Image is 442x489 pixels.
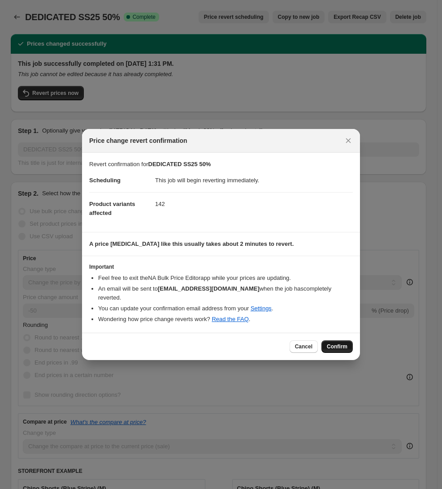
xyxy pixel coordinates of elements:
[89,177,121,184] span: Scheduling
[89,240,294,247] b: A price [MEDICAL_DATA] like this usually takes about 2 minutes to revert.
[321,340,353,353] button: Confirm
[98,315,353,324] li: Wondering how price change reverts work? .
[327,343,347,350] span: Confirm
[290,340,318,353] button: Cancel
[89,201,135,216] span: Product variants affected
[155,169,353,192] dd: This job will begin reverting immediately.
[212,316,248,322] a: Read the FAQ
[89,160,353,169] p: Revert confirmation for
[295,343,312,350] span: Cancel
[89,263,353,270] h3: Important
[148,161,211,167] b: DEDICATED SS25 50%
[251,305,272,312] a: Settings
[342,134,355,147] button: Close
[98,304,353,313] li: You can update your confirmation email address from your .
[89,136,187,145] span: Price change revert confirmation
[98,274,353,283] li: Feel free to exit the NA Bulk Price Editor app while your prices are updating.
[155,192,353,216] dd: 142
[158,285,260,292] b: [EMAIL_ADDRESS][DOMAIN_NAME]
[98,284,353,302] li: An email will be sent to when the job has completely reverted .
